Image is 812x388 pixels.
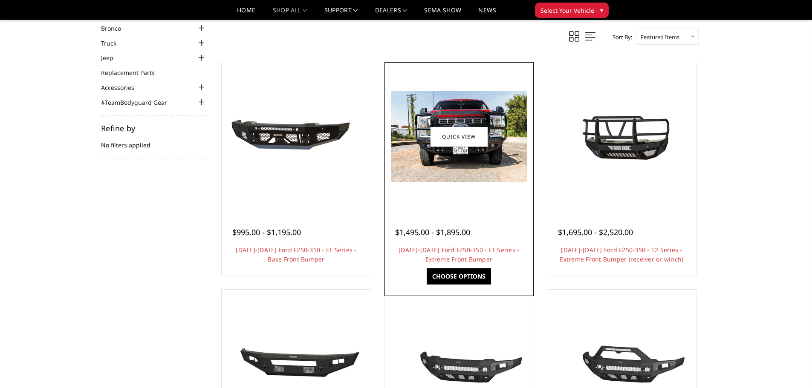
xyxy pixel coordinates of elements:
[553,98,690,175] img: 2023-2026 Ford F250-350 - T2 Series - Extreme Front Bumper (receiver or winch)
[101,24,132,33] a: Bronco
[391,91,527,182] img: 2023-2026 Ford F250-350 - FT Series - Extreme Front Bumper
[232,227,301,237] span: $995.00 - $1,195.00
[549,64,694,209] a: 2023-2026 Ford F250-350 - T2 Series - Extreme Front Bumper (receiver or winch) 2023-2026 Ford F25...
[375,7,407,20] a: Dealers
[101,83,145,92] a: Accessories
[431,126,488,147] a: Quick view
[324,7,358,20] a: Support
[560,246,683,263] a: [DATE]-[DATE] Ford F250-350 - T2 Series - Extreme Front Bumper (receiver or winch)
[399,246,519,263] a: [DATE]-[DATE] Ford F250-350 - FT Series - Extreme Front Bumper
[540,6,594,15] span: Select Your Vehicle
[228,105,364,169] img: 2023-2025 Ford F250-350 - FT Series - Base Front Bumper
[273,7,307,20] a: shop all
[608,31,632,43] label: Sort By:
[101,124,207,158] div: No filters applied
[101,53,124,62] a: Jeep
[236,246,356,263] a: [DATE]-[DATE] Ford F250-350 - FT Series - Base Front Bumper
[101,124,207,132] h5: Refine by
[101,98,178,107] a: #TeamBodyguard Gear
[101,68,165,77] a: Replacement Parts
[558,227,633,237] span: $1,695.00 - $2,520.00
[237,7,255,20] a: Home
[101,39,127,48] a: Truck
[427,268,491,285] a: Choose Options
[769,347,812,388] iframe: Chat Widget
[387,64,532,209] a: 2023-2026 Ford F250-350 - FT Series - Extreme Front Bumper 2023-2026 Ford F250-350 - FT Series - ...
[600,6,603,14] span: ▾
[535,3,609,18] button: Select Your Vehicle
[395,227,470,237] span: $1,495.00 - $1,895.00
[424,7,461,20] a: SEMA Show
[224,64,369,209] a: 2023-2025 Ford F250-350 - FT Series - Base Front Bumper
[478,7,496,20] a: News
